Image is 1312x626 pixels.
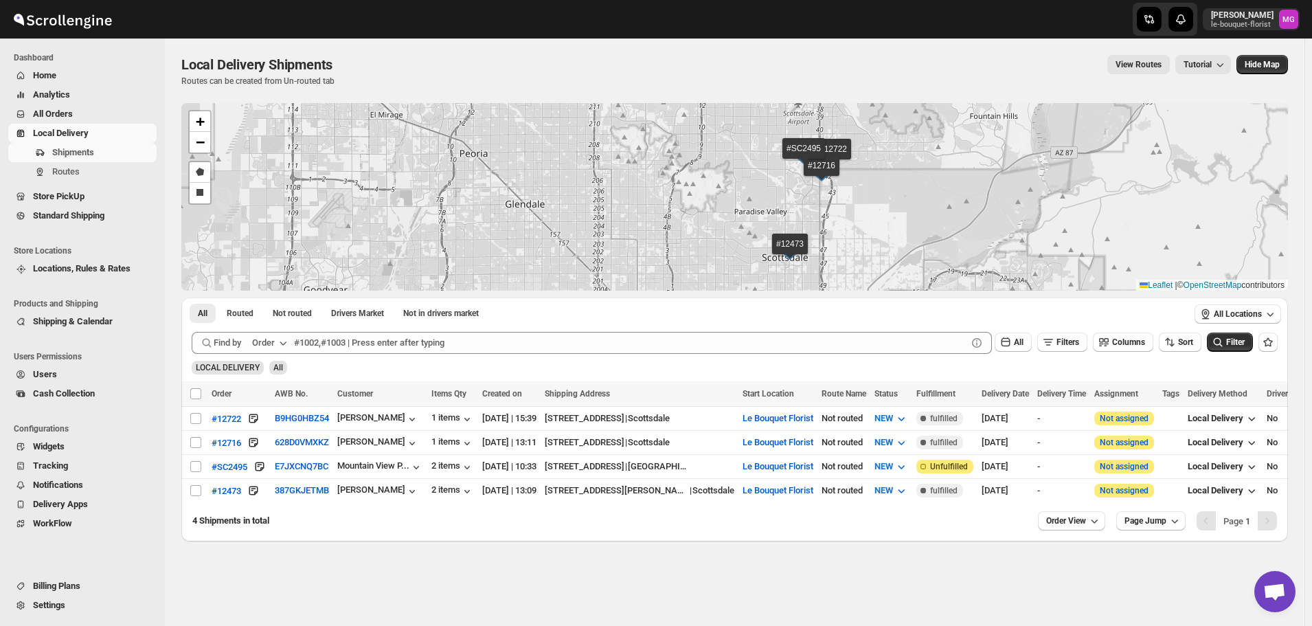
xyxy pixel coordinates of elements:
[866,432,916,454] button: NEW
[1038,511,1105,530] button: Order View
[8,577,157,596] button: Billing Plans
[1037,460,1086,473] div: -
[811,166,832,181] img: Marker
[196,113,205,130] span: +
[33,316,113,326] span: Shipping & Calendar
[1162,389,1179,399] span: Tags
[1037,436,1086,449] div: -
[1188,437,1243,447] span: Local Delivery
[8,143,157,162] button: Shipments
[395,304,487,323] button: Un-claimable
[1175,280,1177,290] span: |
[8,104,157,124] button: All Orders
[743,461,813,471] button: Le Bouquet Florist
[212,484,241,498] button: #12473
[1184,280,1242,290] a: OpenStreetMap
[1136,280,1288,291] div: © contributors
[1211,21,1274,29] p: le-bouquet-florist
[14,423,158,434] span: Configurations
[33,369,57,379] span: Users
[212,389,231,399] span: Order
[273,363,283,372] span: All
[545,412,624,425] div: [STREET_ADDRESS]
[930,461,968,472] span: Unfulfilled
[1140,280,1173,290] a: Leaflet
[1245,59,1280,70] span: Hide Map
[743,389,794,399] span: Start Location
[8,365,157,384] button: Users
[196,133,205,150] span: −
[743,413,813,423] button: Le Bouquet Florist
[982,412,1029,425] div: [DATE]
[1207,333,1253,352] button: Filter
[212,412,241,425] button: #12722
[33,128,89,138] span: Local Delivery
[190,111,210,132] a: Zoom in
[1236,55,1288,74] button: Map action label
[52,147,94,157] span: Shipments
[1179,456,1267,478] button: Local Delivery
[337,412,419,426] button: [PERSON_NAME]
[930,437,958,448] span: fulfilled
[1100,462,1149,471] button: Not assigned
[1100,486,1149,495] button: Not assigned
[1179,480,1267,502] button: Local Delivery
[8,384,157,403] button: Cash Collection
[982,484,1029,498] div: [DATE]
[866,407,916,429] button: NEW
[337,436,419,450] button: [PERSON_NAME]
[337,484,419,498] button: [PERSON_NAME]
[482,460,536,473] div: [DATE] | 10:33
[33,441,65,451] span: Widgets
[545,436,624,449] div: [STREET_ADDRESS]
[874,389,898,399] span: Status
[1226,337,1245,347] span: Filter
[431,484,474,498] div: 2 items
[252,336,275,350] div: Order
[1279,10,1298,29] span: Melody Gluth
[1037,389,1086,399] span: Delivery Time
[1175,55,1231,74] button: Tutorial
[294,332,967,354] input: #1002,#1003 | Press enter after typing
[482,484,536,498] div: [DATE] | 13:09
[1112,337,1145,347] span: Columns
[1124,515,1166,526] span: Page Jump
[1037,412,1086,425] div: -
[8,514,157,533] button: WorkFlow
[431,389,466,399] span: Items Qty
[545,389,610,399] span: Shipping Address
[1100,438,1149,447] button: Not assigned
[33,263,131,273] span: Locations, Rules & Rates
[1093,333,1153,352] button: Columns
[628,436,670,449] div: Scottsdale
[273,308,312,319] span: Not routed
[793,149,814,164] img: Marker
[264,304,320,323] button: Unrouted
[337,460,409,471] div: Mountain View P...
[1195,304,1281,324] button: All Locations
[1056,337,1079,347] span: Filters
[930,485,958,496] span: fulfilled
[212,460,247,473] button: #SC2495
[33,600,65,610] span: Settings
[1203,8,1300,30] button: User menu
[1046,515,1086,526] span: Order View
[982,436,1029,449] div: [DATE]
[33,499,88,509] span: Delivery Apps
[8,259,157,278] button: Locations, Rules & Rates
[275,389,308,399] span: AWB No.
[1214,309,1262,320] span: All Locations
[1197,511,1277,530] nav: Pagination
[33,460,68,471] span: Tracking
[482,389,522,399] span: Created on
[8,66,157,85] button: Home
[8,162,157,181] button: Routes
[190,162,210,183] a: Draw a polygon
[780,245,800,260] img: Marker
[323,304,392,323] button: Claimable
[11,2,114,36] img: ScrollEngine
[545,460,624,473] div: [STREET_ADDRESS]
[212,414,241,424] div: #12722
[874,437,893,447] span: NEW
